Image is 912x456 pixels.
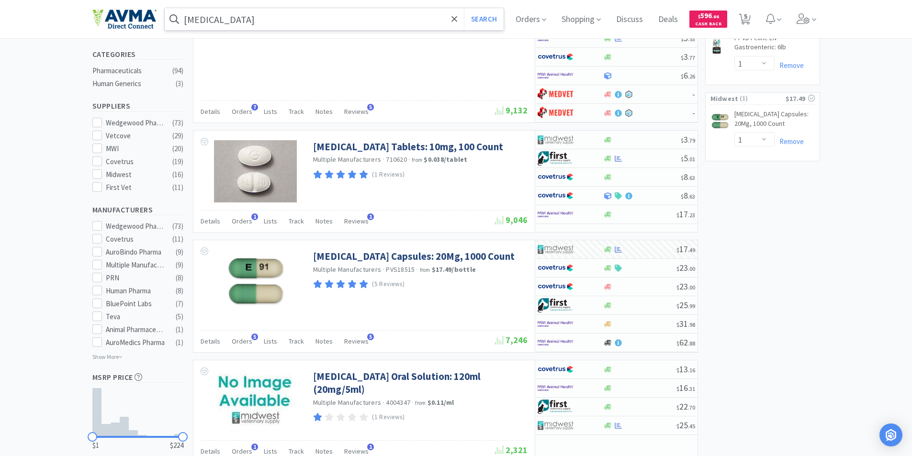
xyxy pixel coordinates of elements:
div: Open Intercom Messenger [879,423,902,446]
div: Teva [106,311,165,323]
span: Track [289,107,304,116]
span: $ [676,302,679,310]
span: 13 [676,364,695,375]
span: . 16 [688,367,695,374]
span: $ [681,156,684,163]
span: Track [289,217,304,225]
span: PVS18515 [386,265,415,274]
a: $596.66Cash Back [689,6,727,32]
div: ( 1 ) [176,324,183,335]
span: · [408,155,410,164]
div: ( 9 ) [176,259,183,271]
span: Notes [315,447,333,456]
h5: Suppliers [92,100,183,111]
a: 5 [735,16,754,25]
span: $ [676,265,679,272]
span: . 79 [688,137,695,144]
img: 67d67680309e4a0bb49a5ff0391dcc42_6.png [538,400,574,414]
span: $ [681,137,684,144]
div: Covetrus [106,156,165,167]
img: 4dd14cff54a648ac9e977f0c5da9bc2e_5.png [538,133,574,147]
div: ( 73 ) [172,117,183,129]
span: · [412,398,414,407]
span: $ [681,54,684,61]
span: 3 [681,33,695,44]
strong: $17.49 / bottle [432,265,476,274]
span: - [692,89,695,100]
span: Orders [232,337,252,345]
span: 6 [681,70,695,81]
span: 17 [676,209,695,220]
span: 1 [251,213,258,220]
span: . 45 [688,423,695,430]
span: $ [676,385,679,392]
img: 409f75748dca41319523943f48eb4ff1_120697.jpeg [710,111,730,131]
span: 1 [367,444,374,450]
span: $ [681,174,684,181]
div: Wedgewood Pharmacy [106,117,165,129]
div: Midwest [106,169,165,180]
span: · [383,265,384,274]
span: . 01 [688,156,695,163]
span: 8 [681,190,695,201]
a: Multiple Manufacturers [313,155,382,164]
p: (1 Reviews) [372,170,405,180]
span: Orders [232,447,252,456]
a: [MEDICAL_DATA] Oral Solution: 120ml (20mg/5ml) [313,370,525,396]
div: First Vet [106,182,165,193]
h5: MSRP Price [92,372,183,383]
span: 22 [676,401,695,412]
strong: $0.11 / ml [428,398,454,407]
img: 6afac74bc8614ce2bc4c458a6a6e3f52_10986.png [710,35,723,55]
span: 62 [676,337,695,348]
span: $ [676,367,679,374]
span: . 31 [688,385,695,392]
a: Deals [654,15,682,24]
span: Notes [315,107,333,116]
div: $17.49 [786,93,815,104]
span: · [383,155,384,164]
div: Human Pharma [106,285,165,297]
div: ( 9 ) [176,246,183,258]
span: 3 [681,51,695,62]
span: Lists [264,107,277,116]
img: 67d67680309e4a0bb49a5ff0391dcc42_6.png [538,151,574,166]
img: f6b2451649754179b5b4e0c70c3f7cb0_2.png [538,68,574,83]
span: 596 [698,11,719,20]
h5: Manufacturers [92,204,183,215]
span: 4004347 [386,398,410,407]
span: Reviews [344,217,369,225]
h5: Categories [92,49,183,60]
input: Search by item, sku, manufacturer, ingredient, size... [165,8,504,30]
span: 7,246 [495,334,528,345]
span: 710620 [386,155,407,164]
img: 4dd14cff54a648ac9e977f0c5da9bc2e_5.png [538,418,574,433]
span: . 98 [688,321,695,328]
img: 77fca1acd8b6420a9015268ca798ef17_1.png [538,170,574,184]
span: Track [289,447,304,456]
span: . 26 [688,73,695,80]
span: $224 [170,440,183,451]
span: . 49 [688,246,695,254]
div: ( 11 ) [172,234,183,245]
span: 23 [676,262,695,273]
img: bdd3c0f4347043b9a893056ed883a29a_120.png [538,87,574,101]
div: Human Generics [92,78,170,89]
a: Remove [775,137,804,146]
img: 77fca1acd8b6420a9015268ca798ef17_1.png [538,362,574,377]
div: ( 5 ) [176,311,183,323]
img: 77fca1acd8b6420a9015268ca798ef17_1.png [538,189,574,203]
span: $ [676,246,679,254]
span: Orders [232,107,252,116]
span: · [383,398,384,407]
span: . 63 [688,174,695,181]
span: Cash Back [695,22,721,28]
span: . 88 [688,340,695,347]
span: 1 [367,213,374,220]
span: from [420,267,430,273]
div: ( 8 ) [176,285,183,297]
span: $ [681,35,684,43]
span: . 99 [688,302,695,310]
img: 409f75748dca41319523943f48eb4ff1_120697.jpeg [225,250,287,312]
img: f6b2451649754179b5b4e0c70c3f7cb0_2.png [538,381,574,395]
